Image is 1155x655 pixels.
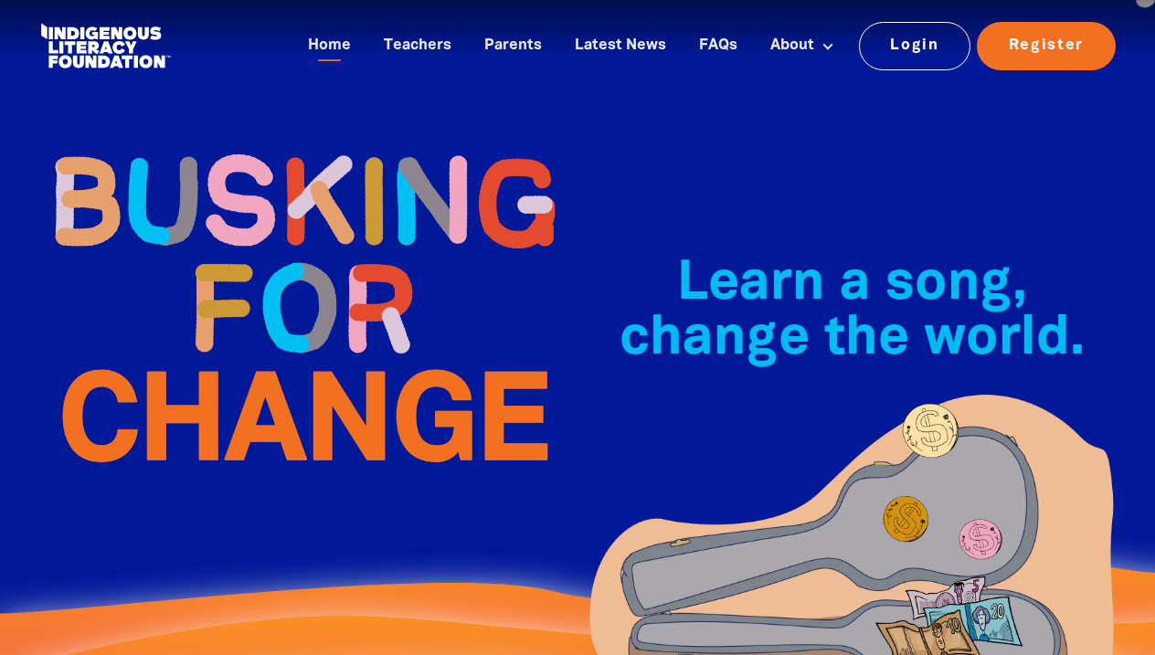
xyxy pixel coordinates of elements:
a: Parents [473,31,553,61]
a: Home [297,31,362,61]
span: Learn a song, change the world. [620,259,1085,364]
a: About [759,31,845,61]
a: Register [977,22,1116,69]
a: FAQs [688,31,748,61]
a: Teachers [373,31,462,61]
a: Login [859,22,971,69]
a: Latest News [564,31,677,61]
